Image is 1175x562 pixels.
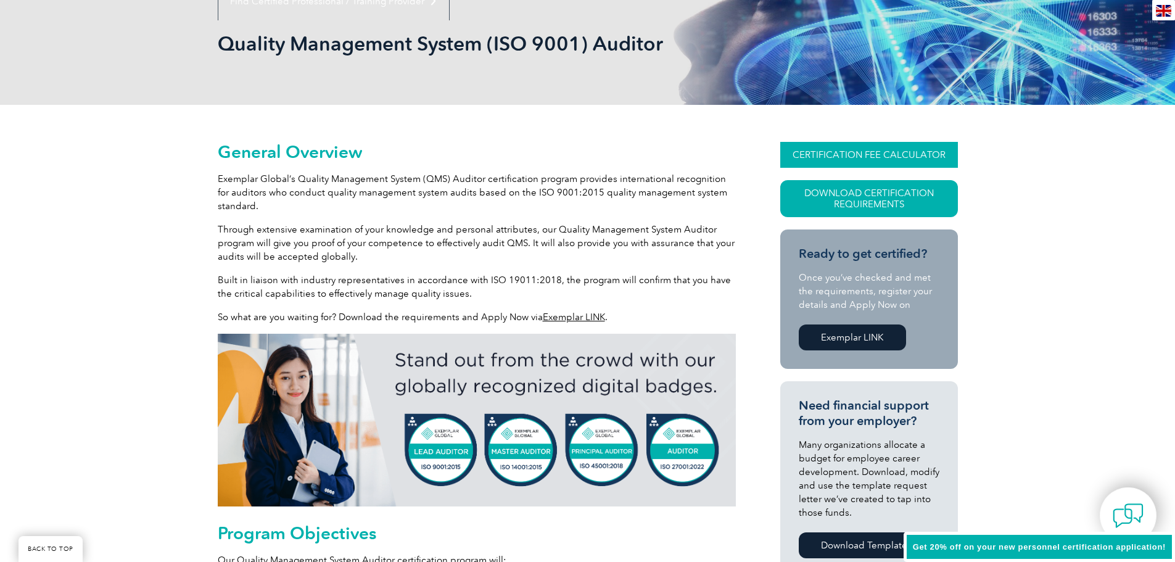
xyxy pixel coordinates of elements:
p: So what are you waiting for? Download the requirements and Apply Now via . [218,310,736,324]
p: Many organizations allocate a budget for employee career development. Download, modify and use th... [799,438,939,519]
p: Built in liaison with industry representatives in accordance with ISO 19011:2018, the program wil... [218,273,736,300]
h2: Program Objectives [218,523,736,543]
p: Once you’ve checked and met the requirements, register your details and Apply Now on [799,271,939,312]
h2: General Overview [218,142,736,162]
h1: Quality Management System (ISO 9001) Auditor [218,31,691,56]
img: en [1156,5,1171,17]
p: Through extensive examination of your knowledge and personal attributes, our Quality Management S... [218,223,736,263]
a: Download Template [799,532,930,558]
img: badges [218,334,736,506]
a: Download Certification Requirements [780,180,958,217]
p: Exemplar Global’s Quality Management System (QMS) Auditor certification program provides internat... [218,172,736,213]
a: Exemplar LINK [543,312,605,323]
a: CERTIFICATION FEE CALCULATOR [780,142,958,168]
h3: Ready to get certified? [799,246,939,262]
h3: Need financial support from your employer? [799,398,939,429]
img: contact-chat.png [1113,500,1144,531]
span: Get 20% off on your new personnel certification application! [913,542,1166,552]
a: Exemplar LINK [799,324,906,350]
a: BACK TO TOP [19,536,83,562]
